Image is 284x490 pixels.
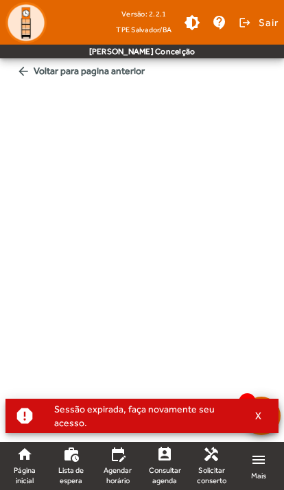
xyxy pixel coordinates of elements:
[143,445,186,487] a: Consultar agenda
[156,446,173,463] mat-icon: perm_contact_calendar
[116,23,171,36] span: TPE Salvador/BA
[203,446,220,463] mat-icon: handyman
[255,410,262,422] span: X
[241,410,276,422] button: X
[237,445,281,487] a: Mais
[250,452,267,468] mat-icon: menu
[102,465,134,485] span: Agendar horário
[14,406,35,426] mat-icon: report
[43,399,241,432] div: Sessão expirada, faça novamente seu acesso.
[16,446,33,463] mat-icon: home
[49,445,93,487] a: Lista de espera
[3,445,46,487] a: Página inicial
[196,465,228,485] span: Solicitar conserto
[190,445,233,487] a: Solicitar conserto
[110,446,126,463] mat-icon: edit_calendar
[116,5,171,23] div: Versão: 2.2.1
[259,12,279,34] span: Sair
[5,2,47,43] img: Logo TPE
[55,465,87,485] span: Lista de espera
[237,12,279,33] button: Sair
[148,465,180,485] span: Consultar agenda
[96,445,139,487] a: Agendar horário
[63,446,80,463] mat-icon: work_history
[11,58,273,84] span: Voltar para pagina anterior
[8,465,40,485] span: Página inicial
[16,65,30,78] mat-icon: arrow_back
[251,471,266,481] span: Mais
